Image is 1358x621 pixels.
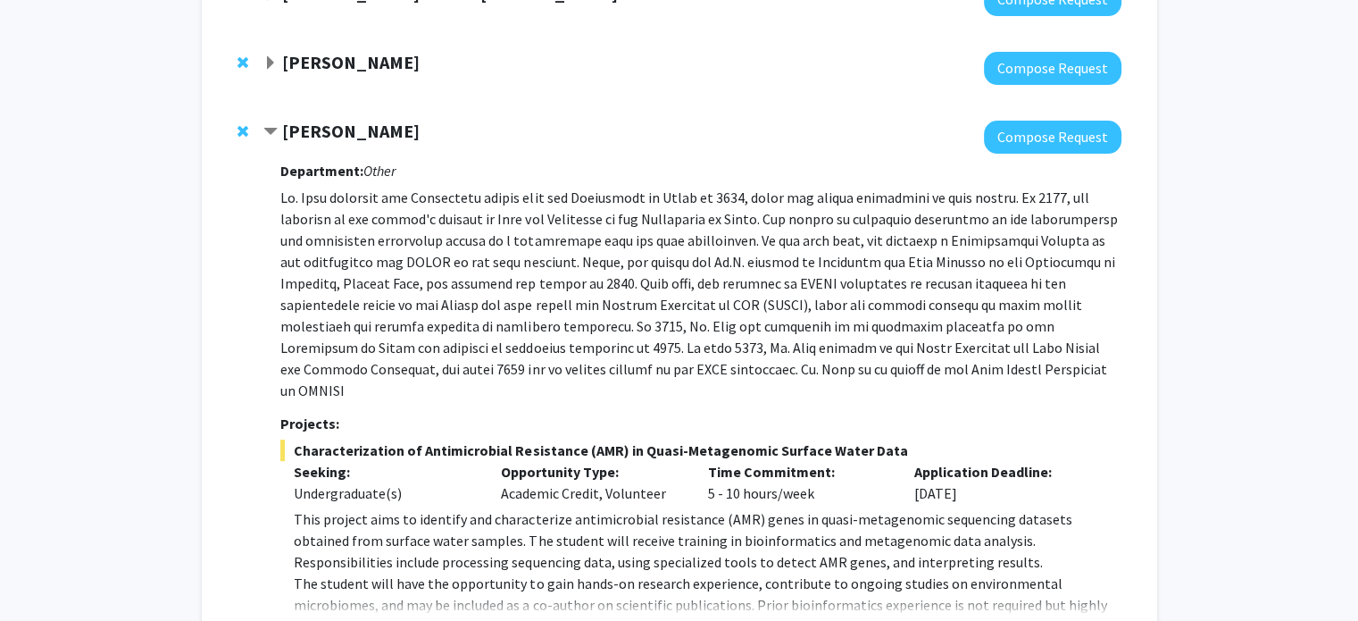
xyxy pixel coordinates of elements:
div: Undergraduate(s) [294,483,474,504]
span: Characterization of Antimicrobial Resistance (AMR) in Quasi-Metagenomic Surface Water Data [280,440,1121,461]
span: Remove Ashley Mon from bookmarks [237,55,248,70]
p: Time Commitment: [707,461,887,483]
strong: [PERSON_NAME] [282,51,420,73]
strong: Projects: [280,415,339,432]
i: Other [363,162,396,180]
p: This project aims to identify and characterize antimicrobial resistance (AMR) genes in quasi-meta... [294,508,1121,573]
div: Academic Credit, Volunteer [487,461,695,504]
button: Compose Request to Ashley Mon [984,52,1121,85]
span: Remove Magaly Toro from bookmarks [237,124,248,138]
div: [DATE] [901,461,1108,504]
div: 5 - 10 hours/week [694,461,901,504]
strong: Department: [280,162,363,180]
button: Compose Request to Magaly Toro [984,121,1121,154]
p: Application Deadline: [914,461,1095,483]
p: Seeking: [294,461,474,483]
span: Contract Magaly Toro Bookmark [263,125,278,139]
p: Opportunity Type: [501,461,681,483]
strong: [PERSON_NAME] [282,120,420,142]
span: Expand Ashley Mon Bookmark [263,56,278,71]
iframe: Chat [13,541,76,608]
p: Lo. Ipsu dolorsit ame Consectetu adipis elit sed Doeiusmodt in Utlab et 3634, dolor mag aliqua en... [280,187,1121,401]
